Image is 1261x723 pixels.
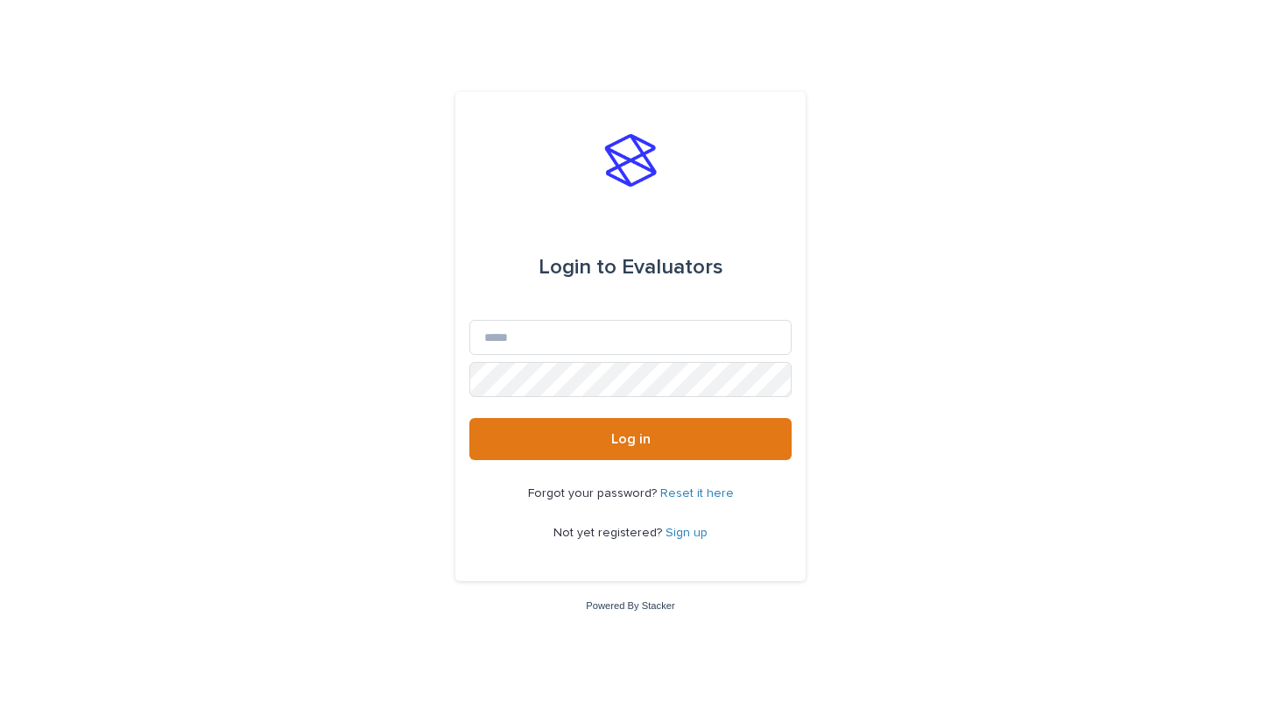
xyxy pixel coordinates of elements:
a: Reset it here [660,487,734,500]
span: Forgot your password? [528,487,660,500]
span: Log in [611,432,651,446]
img: stacker-logo-s-only.png [604,134,657,187]
span: Not yet registered? [553,527,666,539]
a: Powered By Stacker [586,600,674,611]
div: Evaluators [539,243,723,292]
a: Sign up [666,527,708,539]
button: Log in [469,418,792,460]
span: Login to [539,257,616,278]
